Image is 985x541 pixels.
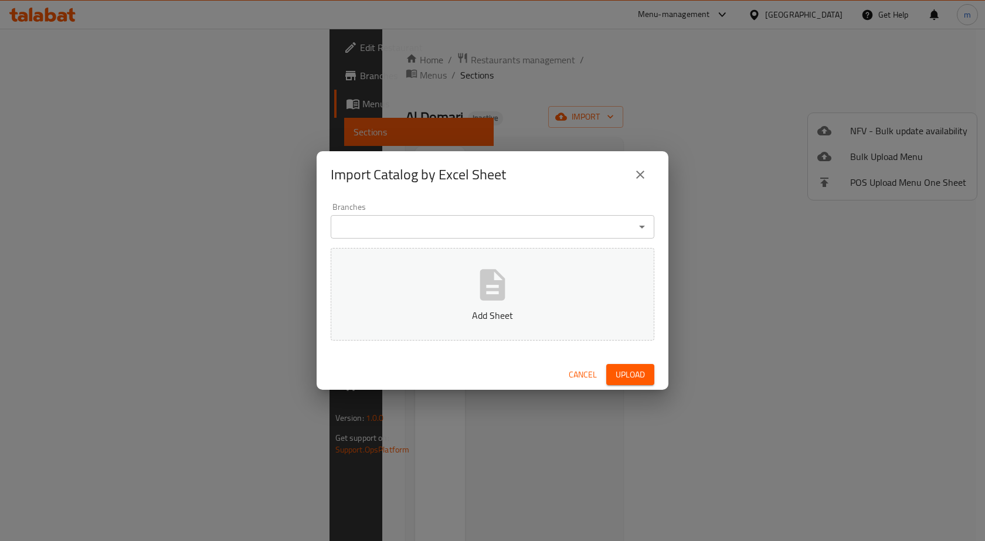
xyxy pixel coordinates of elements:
[331,165,506,184] h2: Import Catalog by Excel Sheet
[634,219,650,235] button: Open
[606,364,654,386] button: Upload
[564,364,602,386] button: Cancel
[349,308,636,322] p: Add Sheet
[616,368,645,382] span: Upload
[569,368,597,382] span: Cancel
[331,248,654,341] button: Add Sheet
[626,161,654,189] button: close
